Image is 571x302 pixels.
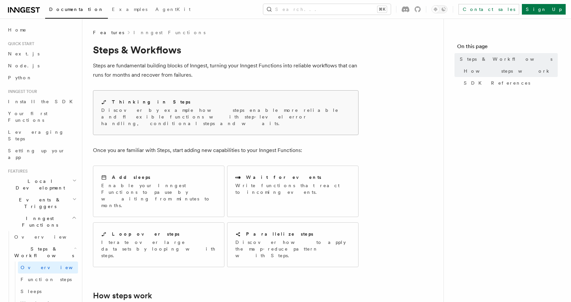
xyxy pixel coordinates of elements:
[5,24,78,36] a: Home
[21,289,41,294] span: Sleeps
[227,166,359,217] a: Wait for eventsWrite functions that react to incoming events.
[93,90,359,135] a: Thinking in StepsDiscover by example how steps enable more reliable and flexible functions with s...
[101,239,216,259] p: Iterate over large datasets by looping with steps.
[5,215,72,228] span: Inngest Functions
[5,72,78,84] a: Python
[112,174,150,181] h2: Add sleeps
[461,65,558,77] a: How steps work
[18,273,78,285] a: Function steps
[93,29,124,36] span: Features
[5,41,34,46] span: Quick start
[457,42,558,53] h4: On this page
[5,169,28,174] span: Features
[5,60,78,72] a: Node.js
[377,6,387,13] kbd: ⌘K
[246,174,321,181] h2: Wait for events
[5,212,78,231] button: Inngest Functions
[8,148,65,160] span: Setting up your app
[12,246,74,259] span: Steps & Workflows
[8,111,47,123] span: Your first Functions
[14,234,83,240] span: Overview
[461,77,558,89] a: SDK References
[93,61,359,80] p: Steps are fundamental building blocks of Inngest, turning your Inngest Functions into reliable wo...
[5,196,72,210] span: Events & Triggers
[5,96,78,108] a: Install the SDK
[18,285,78,297] a: Sleeps
[8,51,40,56] span: Next.js
[133,29,205,36] a: Inngest Functions
[5,145,78,163] a: Setting up your app
[8,75,32,80] span: Python
[108,2,151,18] a: Examples
[151,2,195,18] a: AgentKit
[8,99,77,104] span: Install the SDK
[457,53,558,65] a: Steps & Workflows
[112,231,180,237] h2: Loop over steps
[49,7,104,12] span: Documentation
[235,239,350,259] p: Discover how to apply the map-reduce pattern with Steps.
[460,56,552,62] span: Steps & Workflows
[101,182,216,209] p: Enable your Inngest Functions to pause by waiting from minutes to months.
[5,48,78,60] a: Next.js
[464,68,551,74] span: How steps work
[101,107,350,127] p: Discover by example how steps enable more reliable and flexible functions with step-level error h...
[112,99,191,105] h2: Thinking in Steps
[8,63,40,68] span: Node.js
[464,80,530,86] span: SDK References
[227,222,359,267] a: Parallelize stepsDiscover how to apply the map-reduce pattern with Steps.
[12,231,78,243] a: Overview
[155,7,191,12] span: AgentKit
[5,89,37,94] span: Inngest tour
[93,44,359,56] h1: Steps & Workflows
[5,194,78,212] button: Events & Triggers
[18,262,78,273] a: Overview
[5,175,78,194] button: Local Development
[5,126,78,145] a: Leveraging Steps
[263,4,391,15] button: Search...⌘K
[432,5,448,13] button: Toggle dark mode
[93,146,359,155] p: Once you are familiar with Steps, start adding new capabilities to your Inngest Functions:
[8,129,64,141] span: Leveraging Steps
[21,265,89,270] span: Overview
[246,231,313,237] h2: Parallelize steps
[522,4,566,15] a: Sign Up
[8,27,27,33] span: Home
[458,4,519,15] a: Contact sales
[21,277,72,282] span: Function steps
[5,108,78,126] a: Your first Functions
[5,178,72,191] span: Local Development
[93,222,224,267] a: Loop over stepsIterate over large datasets by looping with steps.
[112,7,147,12] span: Examples
[235,182,350,195] p: Write functions that react to incoming events.
[12,243,78,262] button: Steps & Workflows
[93,291,152,300] a: How steps work
[93,166,224,217] a: Add sleepsEnable your Inngest Functions to pause by waiting from minutes to months.
[45,2,108,19] a: Documentation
